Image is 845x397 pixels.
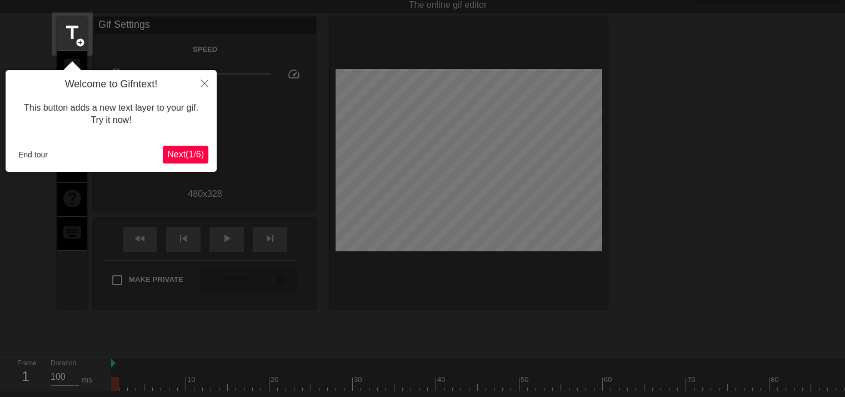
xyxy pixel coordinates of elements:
button: End tour [14,146,52,163]
button: Close [192,70,217,96]
span: Next ( 1 / 6 ) [167,150,204,159]
button: Next [163,146,208,163]
h4: Welcome to Gifntext! [14,78,208,91]
div: This button adds a new text layer to your gif. Try it now! [14,91,208,138]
